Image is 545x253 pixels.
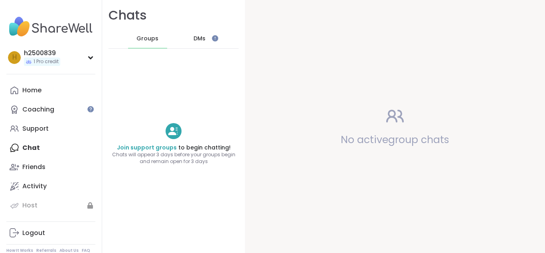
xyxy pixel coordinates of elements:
span: DMs [194,35,205,43]
div: Friends [22,163,45,171]
div: h2500839 [24,49,60,58]
span: 1 Pro credit [34,58,59,65]
a: Join support groups [117,143,177,151]
a: Logout [6,223,95,243]
a: Friends [6,157,95,177]
span: No active group chats [341,133,449,147]
h1: Chats [109,6,147,24]
div: Support [22,124,49,133]
iframe: Spotlight [87,106,94,112]
a: Coaching [6,100,95,119]
a: Support [6,119,95,138]
div: Host [22,201,38,210]
div: Home [22,86,41,95]
span: h [12,52,17,63]
span: Groups [136,35,158,43]
a: Host [6,196,95,215]
a: Activity [6,177,95,196]
a: Home [6,81,95,100]
span: Chats will appear 3 days before your groups begin and remain open for 3 days [102,151,245,165]
div: Logout [22,229,45,237]
div: Coaching [22,105,54,114]
div: Activity [22,182,47,191]
iframe: Spotlight [212,35,218,42]
h4: to begin chatting! [102,144,245,152]
img: ShareWell Nav Logo [6,13,95,41]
